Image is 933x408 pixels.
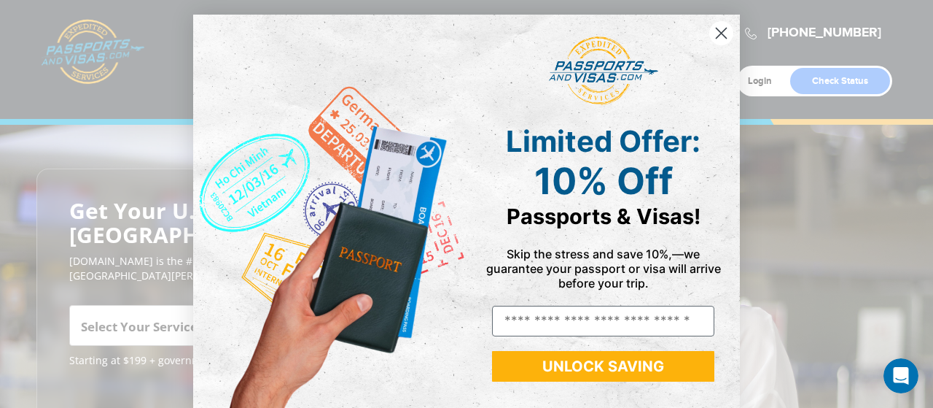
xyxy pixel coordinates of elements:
[506,123,700,159] span: Limited Offer:
[883,358,918,393] iframe: Intercom live chat
[507,204,700,229] span: Passports & Visas!
[492,351,714,382] button: UNLOCK SAVING
[486,247,721,290] span: Skip the stress and save 10%,—we guarantee your passport or visa will arrive before your trip.
[549,36,658,105] img: passports and visas
[708,20,734,46] button: Close dialog
[534,159,673,203] span: 10% Off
